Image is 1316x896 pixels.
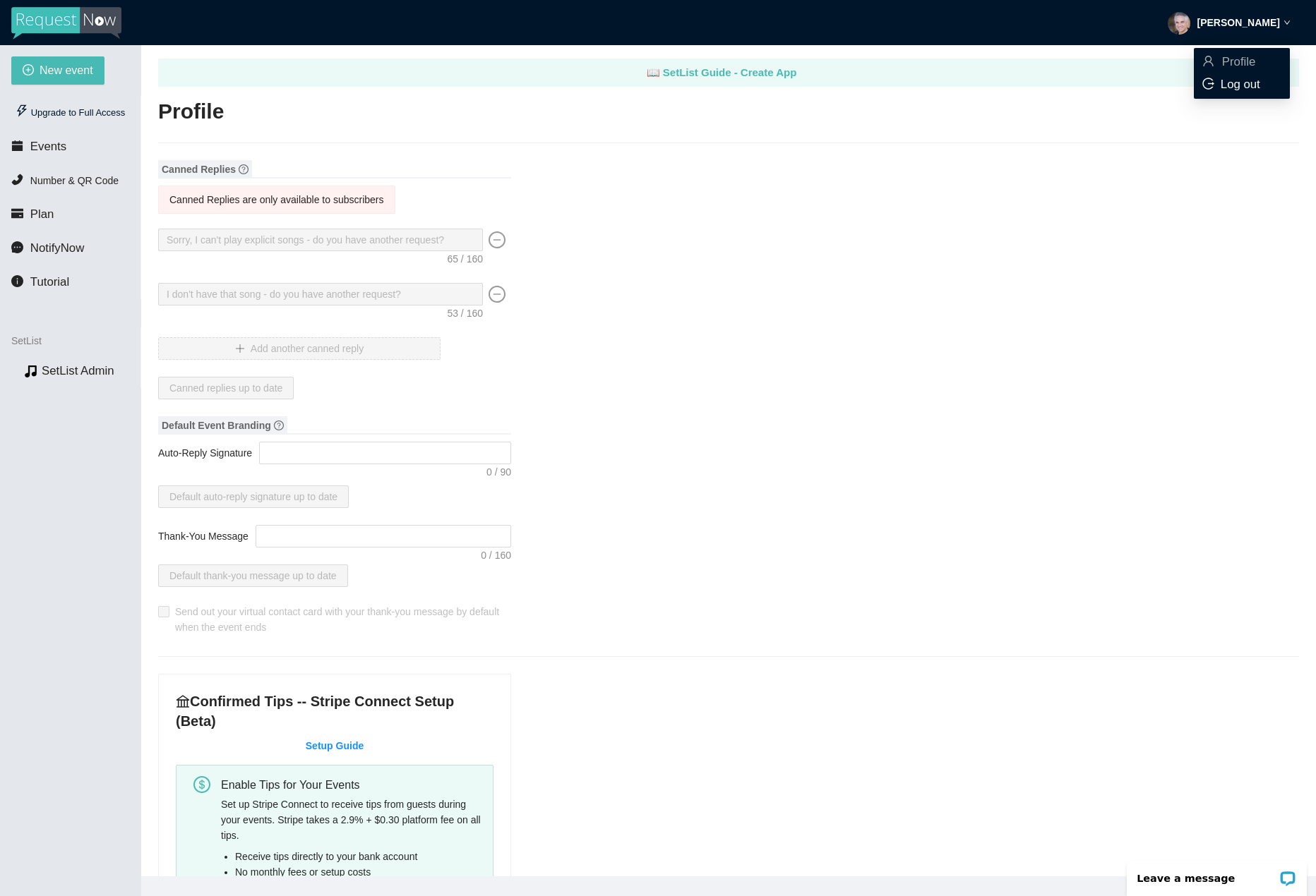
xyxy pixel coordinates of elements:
span: user [1202,55,1214,67]
li: Receive tips directly to your bank account [235,849,482,864]
span: Tutorial [30,275,69,289]
textarea: Thank-You Message [256,525,511,547]
h4: Confirmed Tips -- Stripe Connect Setup (Beta) [176,691,494,731]
div: Enable Tips for Your Events [221,776,482,794]
span: NotifyNow [30,241,84,255]
span: laptop [647,66,660,78]
div: Upgrade to Full Access [11,99,129,127]
strong: [PERSON_NAME] [1197,17,1280,28]
span: plus-circle [23,64,34,78]
span: thunderbolt [16,104,28,117]
span: Send out your virtual contact card with your thank-you message by default when the event ends [169,604,511,635]
button: plus-circleNew event [11,56,104,85]
div: Canned Replies are only available to subscribers [169,192,384,207]
img: RequestNow [11,7,121,40]
label: Auto-Reply Signature [158,442,259,464]
div: Set up Stripe Connect to receive tips from guests during your events. Stripe takes a 2.9% + $0.30... [221,797,482,843]
span: Events [30,140,66,153]
span: message [11,241,23,253]
span: credit-card [11,207,23,219]
span: calendar [11,140,23,152]
h2: Profile [158,97,1299,126]
li: No monthly fees or setup costs [235,864,482,880]
textarea: Auto-Reply Signature [259,442,511,464]
label: Thank-You Message [158,525,256,547]
span: minus-circle [489,231,506,248]
button: Default auto-reply signature up to date [158,485,349,508]
iframe: LiveChat chat widget [1118,852,1316,896]
span: info-circle [11,275,23,287]
span: phone [11,174,23,186]
a: Setup Guide [306,740,364,751]
span: minus-circle [489,286,506,303]
span: Number & QR Code [30,175,119,186]
span: Profile [1222,55,1256,68]
span: down [1284,19,1291,26]
img: ACg8ocJhuV_folQwTVgLi2uX63GwE3QUcStI9G2l7BvU_yV_nxuoUPtl-g=s96-c [1168,12,1190,35]
button: Canned replies up to date [158,377,294,399]
span: logout [1202,78,1214,90]
a: SetList Admin [42,364,114,377]
span: Log out [1221,78,1260,91]
a: laptop SetList Guide - Create App [647,66,797,78]
span: Default Event Branding [158,416,287,435]
textarea: I don't have that song - do you have another request? [158,283,483,305]
button: Default thank-you message up to date [158,564,348,587]
span: Plan [30,207,54,221]
span: Canned Replies [158,160,252,178]
span: bank [176,694,190,708]
span: question-circle [239,164,249,174]
span: New event [40,61,93,79]
span: dollar [193,776,210,793]
textarea: Sorry, I can't play explicit songs - do you have another request? [158,229,483,251]
button: plusAdd another canned reply [158,337,441,360]
span: question-circle [274,420,284,430]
